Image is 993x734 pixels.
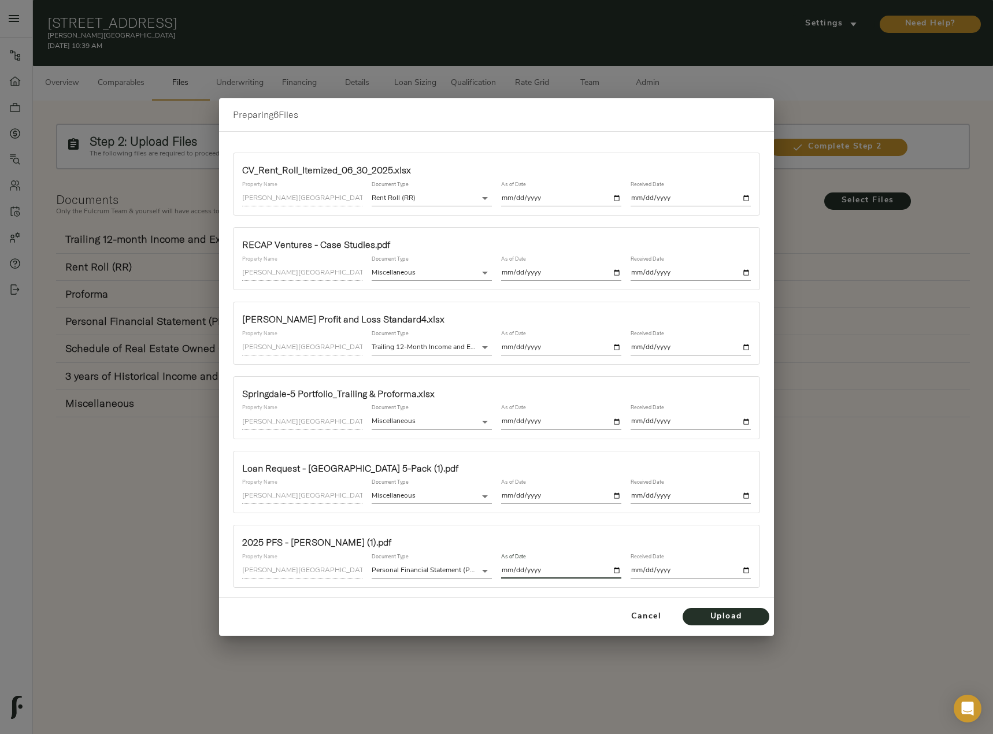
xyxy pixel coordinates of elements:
[372,257,408,262] label: Document Type
[694,610,758,624] span: Upload
[954,695,981,722] div: Open Intercom Messenger
[501,406,526,411] label: As of Date
[242,164,411,176] strong: CV_Rent_Roll_Itemized_06_30_2025.xlsx
[242,239,390,250] strong: RECAP Ventures - Case Studies.pdf
[242,462,458,474] strong: Loan Request - [GEOGRAPHIC_DATA] 5-Pack (1).pdf
[242,536,391,548] strong: 2025 PFS - [PERSON_NAME] (1).pdf
[242,313,444,325] strong: [PERSON_NAME] Profit and Loss Standard4.xlsx
[372,563,492,579] div: Personal Financial Statement (PFS)
[683,608,769,625] button: Upload
[372,488,492,504] div: Miscellaneous
[372,191,492,206] div: Rent Roll (RR)
[631,182,664,187] label: Received Date
[242,406,277,411] label: Property Name
[242,182,277,187] label: Property Name
[372,414,492,429] div: Miscellaneous
[242,388,435,399] strong: Springdale-5 Portfolio_Trailing & Proforma.xlsx
[372,182,408,187] label: Document Type
[372,555,408,560] label: Document Type
[631,480,664,485] label: Received Date
[501,555,526,560] label: As of Date
[372,406,408,411] label: Document Type
[372,340,492,355] div: Trailing 12-Month Income and Expense (T-12)
[372,480,408,485] label: Document Type
[631,257,664,262] label: Received Date
[501,331,526,336] label: As of Date
[242,331,277,336] label: Property Name
[631,406,664,411] label: Received Date
[501,182,526,187] label: As of Date
[372,265,492,281] div: Miscellaneous
[631,555,664,560] label: Received Date
[242,257,277,262] label: Property Name
[233,107,760,123] h2: Preparing 6 Files
[242,555,277,560] label: Property Name
[242,480,277,485] label: Property Name
[619,610,673,624] span: Cancel
[614,602,678,631] button: Cancel
[501,257,526,262] label: As of Date
[372,331,408,336] label: Document Type
[501,480,526,485] label: As of Date
[631,331,664,336] label: Received Date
